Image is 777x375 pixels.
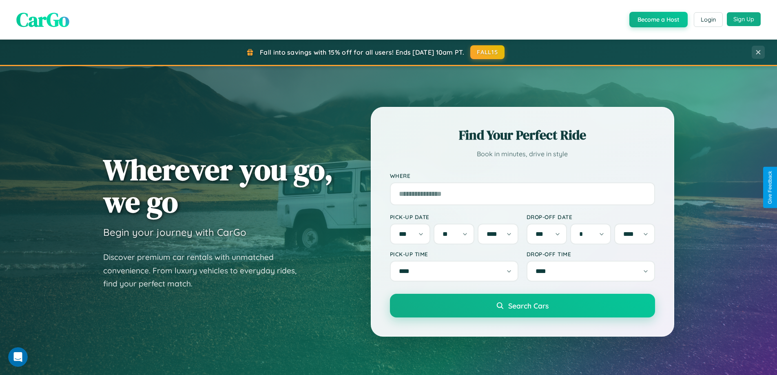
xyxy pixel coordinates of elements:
span: Search Cars [508,301,549,310]
label: Drop-off Time [527,251,655,257]
label: Drop-off Date [527,213,655,220]
label: Pick-up Date [390,213,518,220]
div: Give Feedback [767,171,773,204]
span: CarGo [16,6,69,33]
span: Fall into savings with 15% off for all users! Ends [DATE] 10am PT. [260,48,464,56]
h3: Begin your journey with CarGo [103,226,246,238]
button: Become a Host [629,12,688,27]
iframe: Intercom live chat [8,347,28,367]
button: Search Cars [390,294,655,317]
h1: Wherever you go, we go [103,153,333,218]
button: FALL15 [470,45,505,59]
p: Book in minutes, drive in style [390,148,655,160]
label: Where [390,172,655,179]
label: Pick-up Time [390,251,518,257]
button: Login [694,12,723,27]
button: Sign Up [727,12,761,26]
h2: Find Your Perfect Ride [390,126,655,144]
p: Discover premium car rentals with unmatched convenience. From luxury vehicles to everyday rides, ... [103,251,307,291]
